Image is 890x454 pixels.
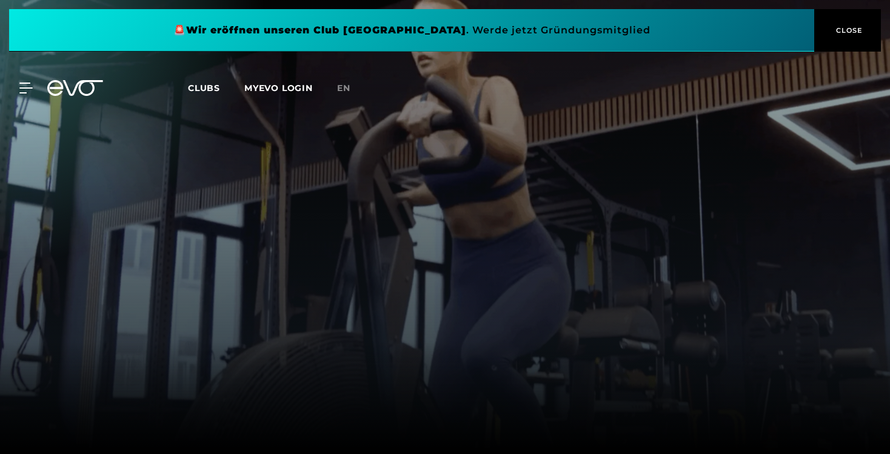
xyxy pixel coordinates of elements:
span: en [337,83,350,93]
span: Clubs [188,83,220,93]
a: en [337,81,365,95]
button: CLOSE [814,9,881,52]
a: Clubs [188,82,244,93]
span: CLOSE [833,25,863,36]
a: MYEVO LOGIN [244,83,313,93]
